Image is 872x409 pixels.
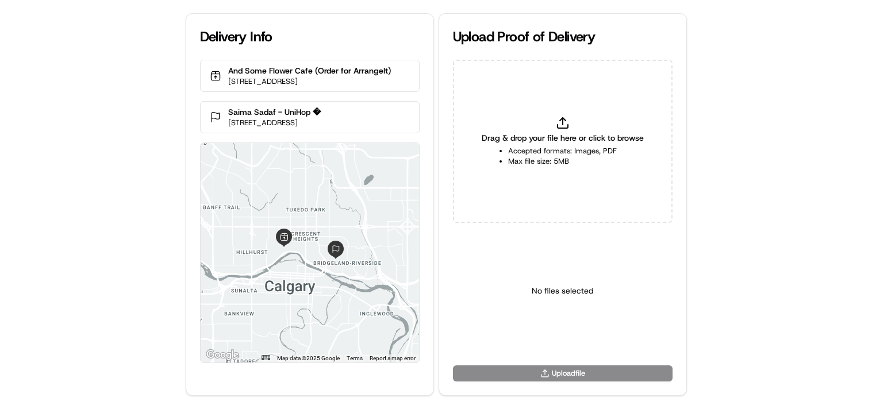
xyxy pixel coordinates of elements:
[508,146,617,156] li: Accepted formats: Images, PDF
[482,132,644,144] span: Drag & drop your file here or click to browse
[347,355,363,361] a: Terms (opens in new tab)
[370,355,416,361] a: Report a map error
[262,355,270,360] button: Keyboard shortcuts
[228,118,321,128] p: [STREET_ADDRESS]
[277,355,340,361] span: Map data ©2025 Google
[228,106,321,118] p: Saima Sadaf - UniHop �
[203,348,241,362] a: Open this area in Google Maps (opens a new window)
[228,76,391,87] p: [STREET_ADDRESS]
[453,28,673,46] div: Upload Proof of Delivery
[200,28,420,46] div: Delivery Info
[228,65,391,76] p: And Some Flower Cafe (Order for ArrangeIt)
[508,156,617,167] li: Max file size: 5MB
[532,285,593,296] p: No files selected
[203,348,241,362] img: Google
